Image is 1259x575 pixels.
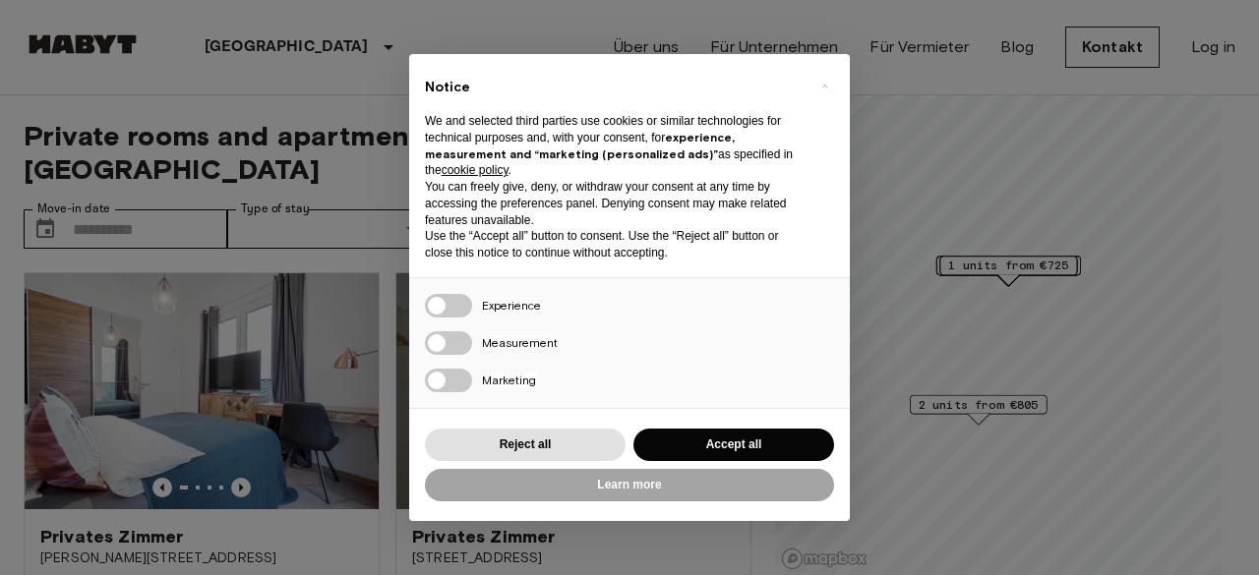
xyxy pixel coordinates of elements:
[482,335,558,350] span: Measurement
[425,130,735,161] strong: experience, measurement and “marketing (personalized ads)”
[821,74,828,97] span: ×
[633,429,834,461] button: Accept all
[425,113,803,179] p: We and selected third parties use cookies or similar technologies for technical purposes and, wit...
[482,373,536,387] span: Marketing
[425,429,626,461] button: Reject all
[425,179,803,228] p: You can freely give, deny, or withdraw your consent at any time by accessing the preferences pane...
[809,70,840,101] button: Close this notice
[425,78,803,97] h2: Notice
[482,298,541,313] span: Experience
[442,163,509,177] a: cookie policy
[425,469,834,501] button: Learn more
[425,228,803,261] p: Use the “Accept all” button to consent. Use the “Reject all” button or close this notice to conti...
